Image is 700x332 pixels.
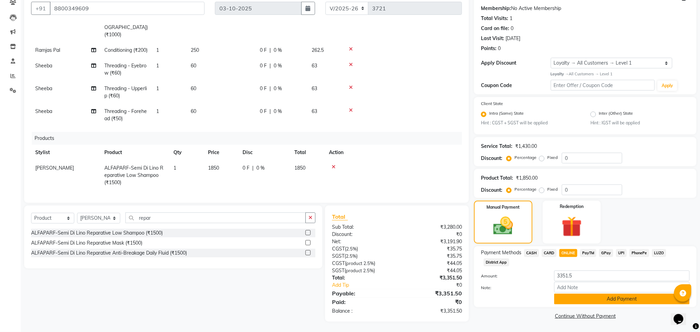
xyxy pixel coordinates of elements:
label: Manual Payment [487,204,520,210]
div: Balance : [327,307,397,315]
div: ( ) [327,245,397,253]
th: Stylist [31,145,100,160]
span: 60 [191,85,196,92]
span: Conditioning (₹200) [104,47,148,53]
span: 0 F [260,108,267,115]
span: | [269,108,271,115]
div: ₹44.05 [397,267,467,274]
div: Card on file: [481,25,509,32]
span: ONLINE [559,249,577,257]
span: 2.5% [346,253,356,259]
div: ALFAPARF-Semi Di Lino Reparative Anti-Breakage Daily Fluid (₹1500) [31,249,187,257]
span: 63 [312,63,317,69]
span: ALFAPARF-Semi Di Lino Reparative Low Shampoo (₹1500) [104,165,163,186]
div: ALFAPARF-Semi Di Lino Reparative Low Shampoo (₹1500) [31,229,163,237]
span: LUZO [652,249,666,257]
div: Payable: [327,289,397,297]
span: 0 % [256,164,265,172]
span: 250 [191,47,199,53]
span: product [346,260,362,266]
small: Hint : IGST will be applied [590,120,690,126]
span: CARD [542,249,557,257]
span: Threading - Forehead (₹50) [104,108,147,122]
span: CGST [332,246,345,252]
span: | [269,62,271,69]
span: Sheeba [35,85,52,92]
input: Search by Name/Mobile/Email/Code [50,2,205,15]
div: ₹1,430.00 [515,143,537,150]
span: 1 [156,47,159,53]
div: ₹3,191.90 [397,238,467,245]
div: [DATE] [505,35,520,42]
th: Total [290,145,325,160]
span: PayTM [580,249,597,257]
span: 0 F [243,164,249,172]
label: Intra (Same) State [489,110,524,118]
label: Percentage [514,186,537,192]
span: 2.5% [346,246,357,252]
span: Sheeba [35,108,52,114]
span: Payment Methods [481,249,521,256]
div: ₹44.05 [397,260,467,267]
div: ₹3,280.00 [397,224,467,231]
span: | [269,47,271,54]
span: 1850 [208,165,219,171]
span: | [269,85,271,92]
div: ₹3,351.50 [397,307,467,315]
span: 0 % [274,85,282,92]
span: PhonePe [630,249,649,257]
span: 63 [312,108,317,114]
div: ₹0 [397,298,467,306]
span: | [252,164,254,172]
label: Fixed [547,154,558,161]
small: Hint : CGST + SGST will be applied [481,120,580,126]
div: Product Total: [481,174,513,182]
span: Threading - Upperlip (₹60) [104,85,147,99]
div: Membership: [481,5,511,12]
span: Total [332,213,348,220]
span: [PERSON_NAME] [35,165,74,171]
span: 2.5% [363,260,374,266]
span: Sheeba [35,63,52,69]
th: Disc [238,145,290,160]
div: ₹3,351.50 [397,289,467,297]
div: Service Total: [481,143,512,150]
span: 0 % [274,62,282,69]
span: 1 [156,63,159,69]
div: Total: [327,274,397,282]
span: 1 [156,108,159,114]
span: Hair - Artist ([DEMOGRAPHIC_DATA]) (₹1000) [104,17,148,38]
span: 60 [191,108,196,114]
span: 1850 [294,165,305,171]
div: ( ) [327,260,397,267]
div: ALFAPARF-Semi Di Lino Reparative Mask (₹1500) [31,239,142,247]
label: Note: [476,285,549,291]
label: Amount: [476,273,549,279]
span: 0 % [274,108,282,115]
th: Action [325,145,462,160]
div: Net: [327,238,397,245]
span: 0 F [260,85,267,92]
div: 0 [498,45,501,52]
div: ₹0 [397,231,467,238]
span: Threading - Eyebrow (₹60) [104,63,146,76]
label: Redemption [560,203,584,210]
strong: Loyalty → [551,72,569,76]
div: ₹1,850.00 [516,174,538,182]
span: 262.5 [312,47,324,53]
div: Apply Discount [481,59,550,67]
div: Discount: [481,187,502,194]
div: Coupon Code [481,82,550,89]
div: Points: [481,45,496,52]
th: Price [204,145,238,160]
span: Ramjas Pal [35,47,60,53]
th: Product [100,145,169,160]
div: All Customers → Level 1 [551,71,690,77]
span: CASH [524,249,539,257]
div: ( ) [327,253,397,260]
th: Qty [169,145,204,160]
span: 0 % [274,47,282,54]
span: 1 [173,165,176,171]
span: District App [484,258,509,266]
a: Continue Without Payment [475,313,695,320]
